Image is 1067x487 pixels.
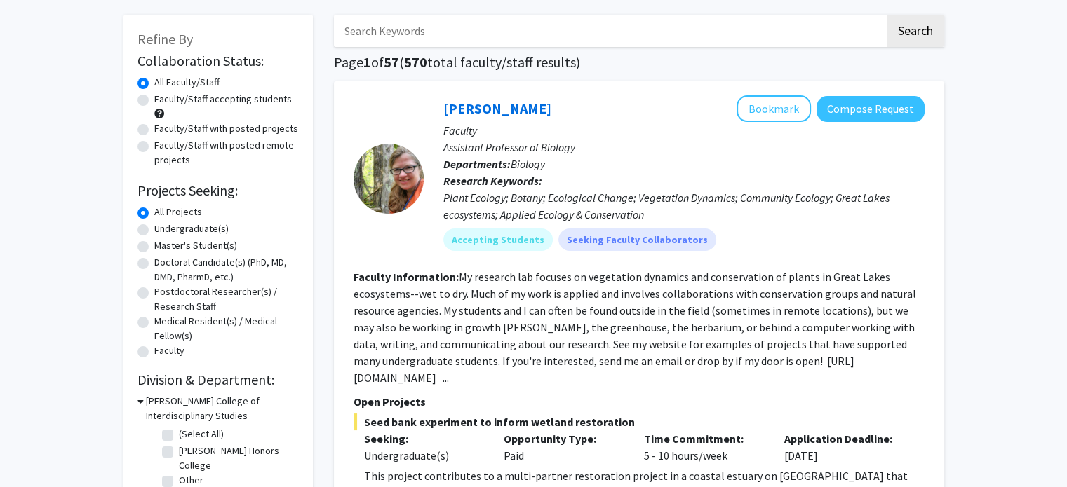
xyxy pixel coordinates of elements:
[504,430,623,447] p: Opportunity Type:
[354,393,925,410] p: Open Projects
[493,430,633,464] div: Paid
[154,284,299,314] label: Postdoctoral Researcher(s) / Research Staff
[384,53,399,71] span: 57
[154,343,184,358] label: Faculty
[404,53,427,71] span: 570
[154,255,299,284] label: Doctoral Candidate(s) (PhD, MD, DMD, PharmD, etc.)
[137,371,299,388] h2: Division & Department:
[443,157,511,171] b: Departments:
[633,430,774,464] div: 5 - 10 hours/week
[887,15,944,47] button: Search
[137,30,193,48] span: Refine By
[179,444,295,473] label: [PERSON_NAME] Honors College
[334,54,944,71] h1: Page of ( total faculty/staff results)
[364,447,483,464] div: Undergraduate(s)
[558,228,716,251] mat-chip: Seeking Faculty Collaborators
[154,205,202,219] label: All Projects
[644,430,763,447] p: Time Commitment:
[443,189,925,223] div: Plant Ecology; Botany; Ecological Change; Vegetation Dynamics; Community Ecology; Great Lakes eco...
[817,96,925,122] button: Compose Request to Sarah Johnson
[154,138,299,167] label: Faculty/Staff with posted remote projects
[137,53,299,69] h2: Collaboration Status:
[443,122,925,139] p: Faculty
[354,270,916,385] fg-read-more: My research lab focuses on vegetation dynamics and conservation of plants in Great Lakes ecosyste...
[154,238,237,253] label: Master's Student(s)
[443,139,925,156] p: Assistant Professor of Biology
[154,314,299,343] label: Medical Resident(s) / Medical Fellow(s)
[774,430,914,464] div: [DATE]
[11,424,60,476] iframe: Chat
[154,221,229,236] label: Undergraduate(s)
[511,157,545,171] span: Biology
[354,413,925,430] span: Seed bank experiment to inform wetland restoration
[179,427,224,441] label: (Select All)
[443,174,542,188] b: Research Keywords:
[354,270,459,284] b: Faculty Information:
[363,53,371,71] span: 1
[364,430,483,447] p: Seeking:
[154,75,220,90] label: All Faculty/Staff
[146,394,299,423] h3: [PERSON_NAME] College of Interdisciplinary Studies
[443,228,553,251] mat-chip: Accepting Students
[334,15,885,47] input: Search Keywords
[443,100,551,117] a: [PERSON_NAME]
[737,95,811,122] button: Add Sarah Johnson to Bookmarks
[784,430,904,447] p: Application Deadline:
[154,121,298,136] label: Faculty/Staff with posted projects
[137,182,299,199] h2: Projects Seeking:
[154,92,292,107] label: Faculty/Staff accepting students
